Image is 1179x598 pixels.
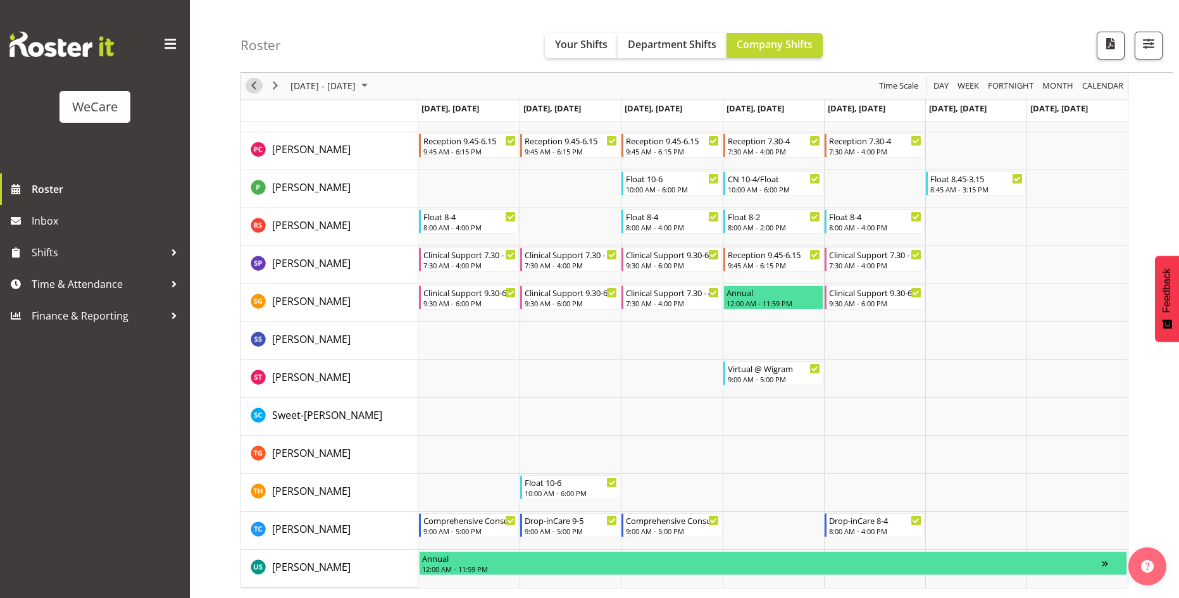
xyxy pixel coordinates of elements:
[626,134,718,147] div: Reception 9.45-6.15
[423,248,516,261] div: Clinical Support 7.30 - 4
[878,78,920,94] span: Time Scale
[545,33,618,58] button: Your Shifts
[272,446,351,460] span: [PERSON_NAME]
[525,134,617,147] div: Reception 9.45-6.15
[728,172,820,185] div: CN 10-4/Float
[272,408,382,423] a: Sweet-[PERSON_NAME]
[272,142,351,157] a: [PERSON_NAME]
[272,484,351,498] span: [PERSON_NAME]
[272,560,351,574] span: [PERSON_NAME]
[272,408,382,422] span: Sweet-[PERSON_NAME]
[621,134,721,158] div: Penny Clyne-Moffat"s event - Reception 9.45-6.15 Begin From Wednesday, October 1, 2025 at 9:45:00...
[626,184,718,194] div: 10:00 AM - 6:00 PM
[419,209,519,234] div: Rhianne Sharples"s event - Float 8-4 Begin From Monday, September 29, 2025 at 8:00:00 AM GMT+13:0...
[421,103,479,114] span: [DATE], [DATE]
[930,184,1023,194] div: 8:45 AM - 3:15 PM
[626,298,718,308] div: 7:30 AM - 4:00 PM
[728,184,820,194] div: 10:00 AM - 6:00 PM
[32,180,184,199] span: Roster
[265,73,286,99] div: next period
[525,146,617,156] div: 9:45 AM - 6:15 PM
[423,260,516,270] div: 7:30 AM - 4:00 PM
[240,38,281,53] h4: Roster
[825,247,925,271] div: Sabnam Pun"s event - Clinical Support 7.30 - 4 Begin From Friday, October 3, 2025 at 7:30:00 AM G...
[727,33,823,58] button: Company Shifts
[520,134,620,158] div: Penny Clyne-Moffat"s event - Reception 9.45-6.15 Begin From Tuesday, September 30, 2025 at 9:45:0...
[626,526,718,536] div: 9:00 AM - 5:00 PM
[272,256,351,271] a: [PERSON_NAME]
[1030,103,1088,114] span: [DATE], [DATE]
[829,260,921,270] div: 7:30 AM - 4:00 PM
[272,522,351,536] span: [PERSON_NAME]
[828,103,885,114] span: [DATE], [DATE]
[825,209,925,234] div: Rhianne Sharples"s event - Float 8-4 Begin From Friday, October 3, 2025 at 8:00:00 AM GMT+13:00 E...
[621,171,721,196] div: Pooja Prabhu"s event - Float 10-6 Begin From Wednesday, October 1, 2025 at 10:00:00 AM GMT+13:00 ...
[419,247,519,271] div: Sabnam Pun"s event - Clinical Support 7.30 - 4 Begin From Monday, September 29, 2025 at 7:30:00 A...
[1097,32,1125,59] button: Download a PDF of the roster according to the set date range.
[621,209,721,234] div: Rhianne Sharples"s event - Float 8-4 Begin From Wednesday, October 1, 2025 at 8:00:00 AM GMT+13:0...
[728,210,820,223] div: Float 8-2
[829,146,921,156] div: 7:30 AM - 4:00 PM
[272,256,351,270] span: [PERSON_NAME]
[241,246,418,284] td: Sabnam Pun resource
[272,294,351,308] span: [PERSON_NAME]
[829,210,921,223] div: Float 8-4
[423,222,516,232] div: 8:00 AM - 4:00 PM
[825,513,925,537] div: Torry Cobb"s event - Drop-inCare 8-4 Begin From Friday, October 3, 2025 at 8:00:00 AM GMT+13:00 E...
[267,78,284,94] button: Next
[825,285,925,309] div: Sanjita Gurung"s event - Clinical Support 9.30-6 Begin From Friday, October 3, 2025 at 9:30:00 AM...
[728,362,820,375] div: Virtual @ Wigram
[728,374,820,384] div: 9:00 AM - 5:00 PM
[1141,560,1154,573] img: help-xxl-2.png
[626,146,718,156] div: 9:45 AM - 6:15 PM
[419,285,519,309] div: Sanjita Gurung"s event - Clinical Support 9.30-6 Begin From Monday, September 29, 2025 at 9:30:00...
[987,78,1035,94] span: Fortnight
[932,78,950,94] span: Day
[626,222,718,232] div: 8:00 AM - 4:00 PM
[243,73,265,99] div: previous period
[1161,268,1173,313] span: Feedback
[520,247,620,271] div: Sabnam Pun"s event - Clinical Support 7.30 - 4 Begin From Tuesday, September 30, 2025 at 7:30:00 ...
[241,474,418,512] td: Tillie Hollyer resource
[829,526,921,536] div: 8:00 AM - 4:00 PM
[272,142,351,156] span: [PERSON_NAME]
[419,551,1127,575] div: Udani Senanayake"s event - Annual Begin From Monday, September 29, 2025 at 12:00:00 AM GMT+13:00 ...
[626,260,718,270] div: 9:30 AM - 6:00 PM
[241,550,418,588] td: Udani Senanayake resource
[829,286,921,299] div: Clinical Support 9.30-6
[1081,78,1125,94] span: calendar
[626,248,718,261] div: Clinical Support 9.30-6
[9,32,114,57] img: Rosterit website logo
[626,514,718,526] div: Comprehensive Consult 9-5
[525,298,617,308] div: 9:30 AM - 6:00 PM
[272,370,351,384] span: [PERSON_NAME]
[956,78,980,94] span: Week
[628,37,716,51] span: Department Shifts
[272,180,351,195] a: [PERSON_NAME]
[241,132,418,170] td: Penny Clyne-Moffat resource
[723,247,823,271] div: Sabnam Pun"s event - Reception 9.45-6.15 Begin From Thursday, October 2, 2025 at 9:45:00 AM GMT+1...
[272,180,351,194] span: [PERSON_NAME]
[829,298,921,308] div: 9:30 AM - 6:00 PM
[286,73,375,99] div: Sep 29 - Oct 05, 2025
[929,103,987,114] span: [DATE], [DATE]
[1041,78,1075,94] span: Month
[621,285,721,309] div: Sanjita Gurung"s event - Clinical Support 7.30 - 4 Begin From Wednesday, October 1, 2025 at 7:30:...
[728,146,820,156] div: 7:30 AM - 4:00 PM
[241,208,418,246] td: Rhianne Sharples resource
[423,514,516,526] div: Comprehensive Consult 9-5
[520,475,620,499] div: Tillie Hollyer"s event - Float 10-6 Begin From Tuesday, September 30, 2025 at 10:00:00 AM GMT+13:...
[289,78,357,94] span: [DATE] - [DATE]
[520,285,620,309] div: Sanjita Gurung"s event - Clinical Support 9.30-6 Begin From Tuesday, September 30, 2025 at 9:30:0...
[422,552,1102,564] div: Annual
[423,286,516,299] div: Clinical Support 9.30-6
[423,146,516,156] div: 9:45 AM - 6:15 PM
[930,172,1023,185] div: Float 8.45-3.15
[525,526,617,536] div: 9:00 AM - 5:00 PM
[626,286,718,299] div: Clinical Support 7.30 - 4
[723,134,823,158] div: Penny Clyne-Moffat"s event - Reception 7.30-4 Begin From Thursday, October 2, 2025 at 7:30:00 AM ...
[423,298,516,308] div: 9:30 AM - 6:00 PM
[723,209,823,234] div: Rhianne Sharples"s event - Float 8-2 Begin From Thursday, October 2, 2025 at 8:00:00 AM GMT+13:00...
[723,285,823,309] div: Sanjita Gurung"s event - Annual Begin From Thursday, October 2, 2025 at 12:00:00 AM GMT+13:00 End...
[419,134,519,158] div: Penny Clyne-Moffat"s event - Reception 9.45-6.15 Begin From Monday, September 29, 2025 at 9:45:00...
